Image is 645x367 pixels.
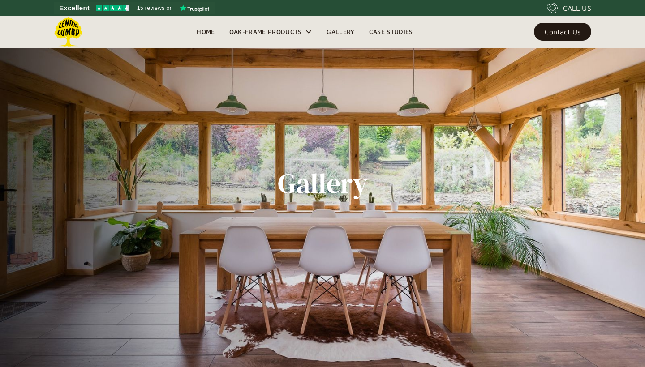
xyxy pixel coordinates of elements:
a: CALL US [547,3,591,13]
h1: Gallery [278,168,368,199]
a: Case Studies [362,25,420,38]
div: CALL US [563,3,591,13]
span: 15 reviews on [137,3,173,13]
img: Trustpilot logo [180,4,209,12]
a: See Lemon Lumba reviews on Trustpilot [54,2,215,14]
a: Home [189,25,222,38]
div: Oak-Frame Products [229,26,302,37]
div: Oak-Frame Products [222,16,320,48]
a: Gallery [319,25,361,38]
img: Trustpilot 4.5 stars [96,5,129,11]
a: Contact Us [534,23,591,41]
div: Contact Us [545,29,580,35]
span: Excellent [59,3,90,13]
